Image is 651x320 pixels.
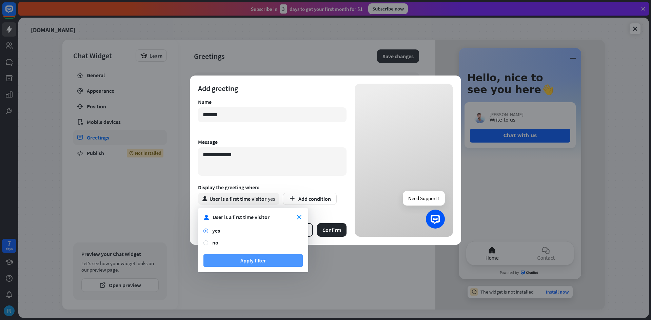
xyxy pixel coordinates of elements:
[283,193,337,205] button: Add condition
[198,138,347,145] div: Message
[203,215,209,220] i: user
[5,3,26,23] button: Open LiveChat chat widget
[198,184,347,191] div: Display the greeting when:
[210,195,267,202] span: User is a first time visitor
[212,239,303,246] div: no
[297,215,301,219] i: close
[198,84,347,93] div: Add greeting
[202,196,208,201] i: user
[212,227,303,234] div: yes
[317,223,347,237] button: Confirm
[403,191,445,206] div: Need Support !
[198,99,347,105] div: Name
[213,214,270,220] span: User is a first time visitor
[268,195,275,202] span: yes
[203,254,303,267] button: Apply filter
